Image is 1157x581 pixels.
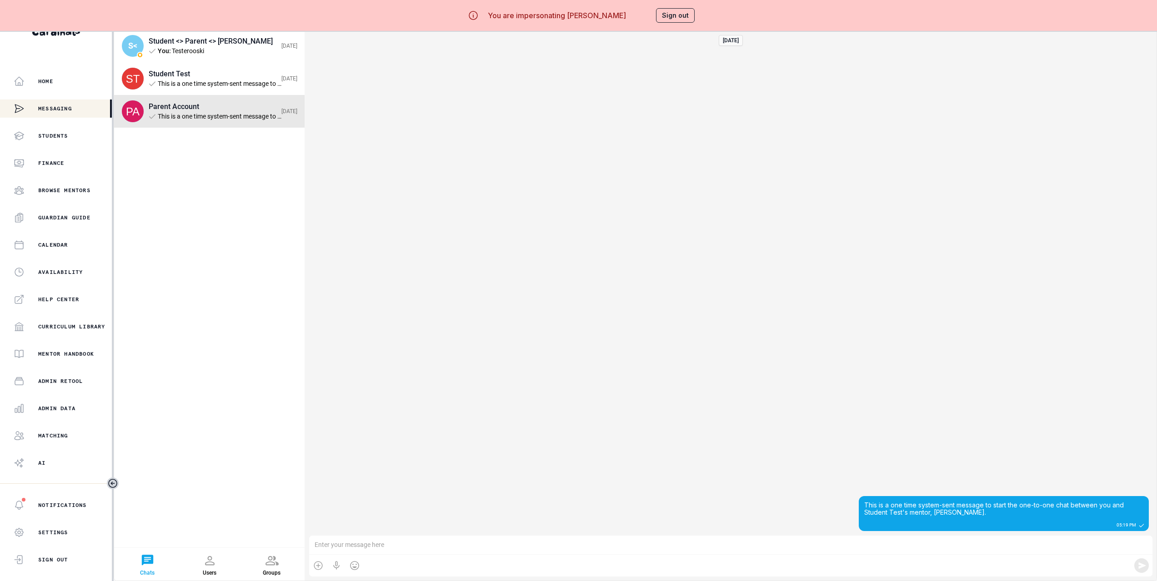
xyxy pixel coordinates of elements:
[140,570,155,576] div: Chats
[313,560,324,571] button: Attach
[723,37,739,44] div: [DATE]
[38,268,83,276] p: Availability
[122,100,144,122] img: svg
[38,502,87,509] p: Notifications
[349,560,360,571] button: Emoji
[38,529,68,536] p: Settings
[172,47,281,55] div: Testerooski
[281,43,297,49] div: [DATE]
[107,477,119,489] button: Toggle sidebar
[149,70,281,78] div: Student Test
[38,78,53,85] p: Home
[38,323,105,330] p: Curriculum Library
[158,113,281,120] div: This is a one time system-sent message to start the one-to-one chat between you and Student Test'...
[158,47,171,55] span: You :
[331,560,342,571] button: Voice Recording
[38,187,90,194] p: Browse Mentors
[281,75,297,82] div: [DATE]
[281,108,297,114] div: [DATE]
[38,296,79,303] p: Help Center
[38,350,94,358] p: Mentor Handbook
[38,432,68,439] p: Matching
[149,102,281,111] div: Parent Account
[38,405,75,412] p: Admin Data
[122,68,144,89] img: svg
[263,570,280,576] div: Groups
[38,459,45,467] p: AI
[127,40,138,51] span: S<
[38,377,83,385] p: Admin Retool
[38,105,72,112] p: Messaging
[38,241,68,248] p: Calendar
[38,159,64,167] p: Finance
[38,556,68,563] p: Sign Out
[158,80,281,88] div: This is a one time system-sent message to start the one-to-one chat between you and your mentor, ...
[488,10,626,21] p: You are impersonating [PERSON_NAME]
[38,132,68,139] p: Students
[864,501,1126,516] span: This is a one time system-sent message to start the one-to-one chat between you and Student Test'...
[149,37,281,45] div: Student <> Parent <> [PERSON_NAME]
[656,8,695,23] button: Sign out
[1136,560,1147,571] button: Send Message
[1117,522,1136,527] div: 05:19 PM
[203,570,216,576] div: Users
[38,214,90,221] p: Guardian Guide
